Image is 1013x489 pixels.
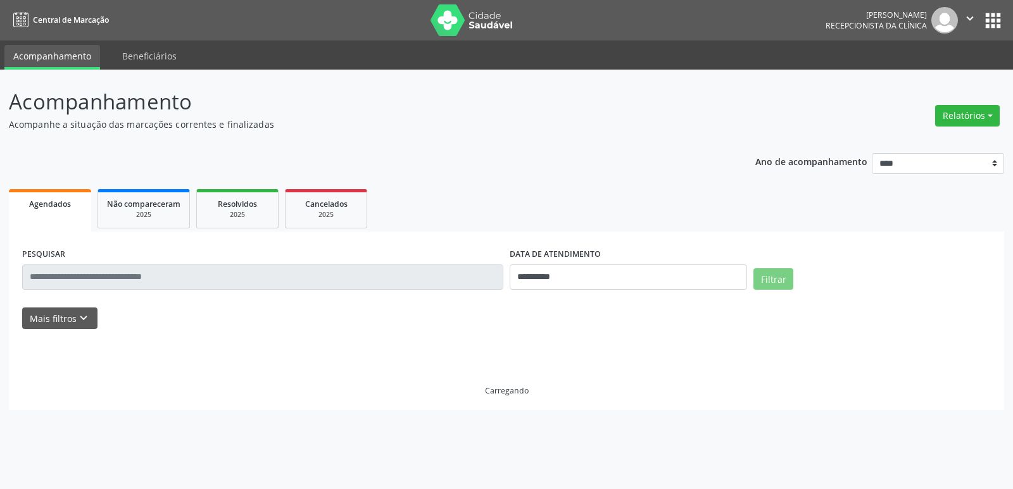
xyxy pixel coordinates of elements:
[826,20,927,31] span: Recepcionista da clínica
[963,11,977,25] i: 
[755,153,867,169] p: Ano de acompanhamento
[107,210,180,220] div: 2025
[4,45,100,70] a: Acompanhamento
[77,311,91,325] i: keyboard_arrow_down
[935,105,1000,127] button: Relatórios
[485,385,529,396] div: Carregando
[753,268,793,290] button: Filtrar
[29,199,71,209] span: Agendados
[510,245,601,264] label: DATA DE ATENDIMENTO
[9,86,705,118] p: Acompanhamento
[982,9,1004,32] button: apps
[9,118,705,131] p: Acompanhe a situação das marcações correntes e finalizadas
[206,210,269,220] div: 2025
[305,199,348,209] span: Cancelados
[33,15,109,25] span: Central de Marcação
[9,9,109,30] a: Central de Marcação
[22,245,65,264] label: PESQUISAR
[113,45,186,67] a: Beneficiários
[22,307,98,330] button: Mais filtroskeyboard_arrow_down
[826,9,927,20] div: [PERSON_NAME]
[107,199,180,209] span: Não compareceram
[218,199,257,209] span: Resolvidos
[931,7,958,34] img: img
[294,210,358,220] div: 2025
[958,7,982,34] button: 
